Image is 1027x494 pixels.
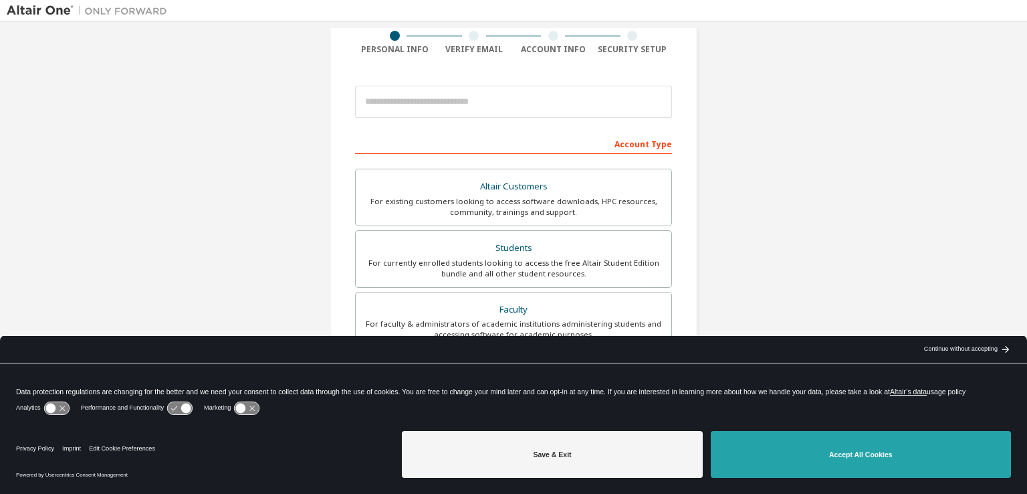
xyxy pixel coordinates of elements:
div: Students [364,239,663,258]
div: For faculty & administrators of academic institutions administering students and accessing softwa... [364,319,663,340]
div: Account Info [513,44,593,55]
img: Altair One [7,4,174,17]
div: Personal Info [355,44,435,55]
div: Verify Email [435,44,514,55]
div: Altair Customers [364,177,663,196]
div: Security Setup [593,44,673,55]
div: Faculty [364,301,663,319]
div: For existing customers looking to access software downloads, HPC resources, community, trainings ... [364,196,663,218]
div: Account Type [355,133,672,154]
div: For currently enrolled students looking to access the free Altair Student Edition bundle and all ... [364,258,663,279]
